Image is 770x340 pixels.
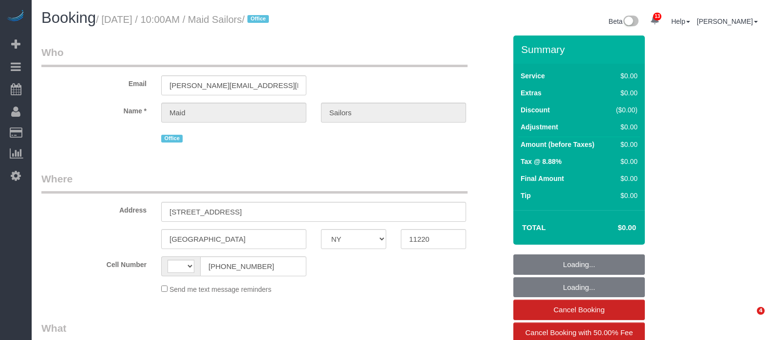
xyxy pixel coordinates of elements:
input: Last Name [321,103,466,123]
a: Cancel Booking [513,300,645,320]
div: ($0.00) [612,105,638,115]
h4: $0.00 [589,224,636,232]
div: $0.00 [612,191,638,200]
label: Email [34,75,154,89]
input: Cell Number [200,256,306,276]
label: Discount [521,105,550,115]
label: Name * [34,103,154,116]
label: Extras [521,88,542,98]
span: / [242,14,272,25]
h3: Summary [521,44,640,55]
legend: Who [41,45,468,67]
label: Service [521,71,545,81]
label: Cell Number [34,256,154,269]
a: [PERSON_NAME] [697,18,758,25]
span: Office [247,15,269,23]
div: $0.00 [612,71,638,81]
img: Automaid Logo [6,10,25,23]
div: $0.00 [612,174,638,183]
iframe: Intercom live chat [737,307,760,330]
label: Address [34,202,154,215]
small: / [DATE] / 10:00AM / Maid Sailors [96,14,272,25]
label: Final Amount [521,174,564,183]
span: 4 [757,307,765,315]
input: First Name [161,103,306,123]
label: Tax @ 8.88% [521,157,562,166]
input: Email [161,75,306,95]
strong: Total [522,223,546,232]
label: Tip [521,191,531,200]
span: Booking [41,9,96,26]
input: Zip Code [401,229,466,249]
div: $0.00 [612,157,638,166]
legend: Where [41,172,468,194]
span: Send me text message reminders [169,286,271,293]
label: Adjustment [521,122,558,132]
input: City [161,229,306,249]
a: 13 [645,10,664,31]
div: $0.00 [612,88,638,98]
a: Help [671,18,690,25]
span: 13 [653,13,661,20]
img: New interface [622,16,639,28]
a: Beta [609,18,639,25]
div: $0.00 [612,140,638,149]
label: Amount (before Taxes) [521,140,594,149]
span: Office [161,135,183,143]
div: $0.00 [612,122,638,132]
span: Cancel Booking with 50.00% Fee [526,328,633,337]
